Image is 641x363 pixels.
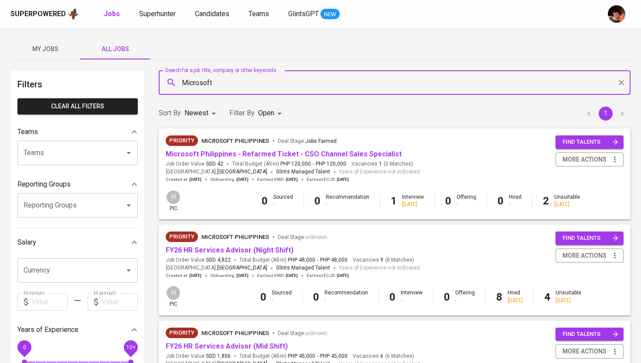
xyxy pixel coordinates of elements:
[307,176,349,183] span: Earliest ECJD :
[581,107,631,121] nav: pagination navigation
[166,150,402,158] a: Microsoft Philippines - Refarmed Ticket - CSO Channel Sales Specialist
[286,273,298,279] span: [DATE]
[272,297,292,304] div: -
[455,297,475,304] div: -
[189,273,201,279] span: [DATE]
[317,256,318,264] span: -
[337,273,349,279] span: [DATE]
[563,329,618,339] span: find talents
[353,256,414,264] span: Vacancies ( 8 Matches )
[317,353,318,360] span: -
[10,7,79,21] a: Superpoweredapp logo
[320,353,348,360] span: PHP 45,000
[509,201,522,208] div: -
[159,108,181,118] p: Sort By
[104,10,120,18] b: Jobs
[123,264,135,277] button: Open
[556,289,581,304] div: Unsuitable
[206,256,231,264] span: SGD 4,822
[210,176,249,183] span: Onboarding :
[457,194,476,208] div: Offering
[166,135,198,146] div: New Job received from Demand Team
[305,138,337,144] span: Jobs Farmed
[563,233,618,243] span: find talents
[313,291,319,303] b: 0
[166,190,181,212] div: pic
[339,168,421,176] span: Years of Experience not indicated.
[554,201,580,208] div: [DATE]
[273,194,293,208] div: Sourced
[189,176,201,183] span: [DATE]
[556,328,624,341] button: find talents
[316,160,346,168] span: PHP 120,000
[104,9,122,20] a: Jobs
[17,179,71,190] p: Reporting Groups
[206,353,231,360] span: SGD 1,856
[326,194,369,208] div: Recommendation
[508,289,523,304] div: Hired
[278,138,337,144] span: Deal Stage :
[544,291,550,303] b: 4
[457,201,476,208] div: -
[195,10,229,18] span: Candidates
[337,176,349,183] span: [DATE]
[498,195,504,207] b: 0
[273,201,293,208] div: -
[201,138,269,144] span: Microsoft Philippines
[166,285,181,308] div: pic
[608,5,625,23] img: diemas@glints.com
[232,160,346,168] span: Total Budget (All-In)
[324,297,368,304] div: -
[166,342,288,350] a: FY26 HR Services Advisor (Mid Shift)
[324,289,368,304] div: Recommendation
[353,353,414,360] span: Vacancies ( 6 Matches )
[391,195,397,207] b: 1
[206,160,223,168] span: SGD 42
[615,76,627,89] button: Clear
[257,176,298,183] span: Earliest EMD :
[257,273,298,279] span: Earliest EMD :
[314,195,320,207] b: 0
[236,273,249,279] span: [DATE]
[556,232,624,245] button: find talents
[351,160,413,168] span: Vacancies ( 0 Matches )
[599,107,613,121] button: page 1
[278,234,327,240] span: Deal Stage :
[326,201,369,208] div: -
[378,160,382,168] span: 1
[260,291,266,303] b: 0
[123,199,135,211] button: Open
[126,344,135,350] span: 10+
[258,109,274,117] span: Open
[543,195,549,207] b: 2
[139,9,177,20] a: Superhunter
[554,194,580,208] div: Unsuitable
[556,249,624,263] button: more actions
[262,195,268,207] b: 0
[17,176,138,193] div: Reporting Groups
[288,10,319,18] span: GlintsGPT
[320,10,340,19] span: NEW
[401,297,423,304] div: -
[166,136,198,145] span: Priority
[280,160,311,168] span: PHP 120,000
[217,168,267,176] span: [GEOGRAPHIC_DATA]
[23,344,26,350] span: 0
[556,297,581,304] div: [DATE]
[17,321,138,339] div: Years of Experience
[24,101,131,112] span: Clear All filters
[166,232,198,242] div: New Job received from Demand Team
[288,353,315,360] span: PHP 45,000
[68,7,79,21] img: app logo
[17,98,138,114] button: Clear All filters
[278,330,327,336] span: Deal Stage :
[17,325,78,335] p: Years of Experience
[496,291,502,303] b: 8
[102,293,138,311] input: Value
[276,169,330,175] span: Glints Managed Talent
[184,105,219,121] div: Newest
[402,194,424,208] div: Interview
[272,289,292,304] div: Sourced
[320,256,348,264] span: PHP 48,000
[563,154,607,165] span: more actions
